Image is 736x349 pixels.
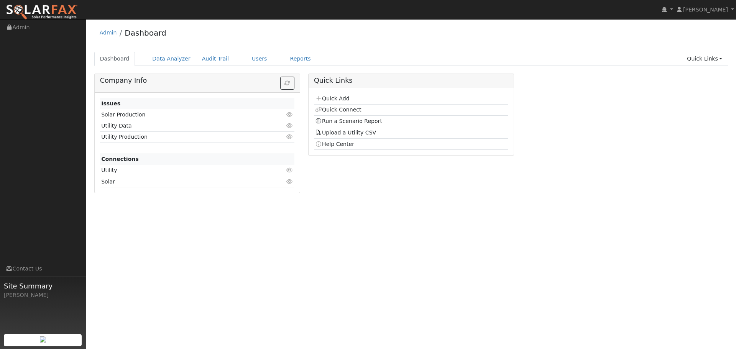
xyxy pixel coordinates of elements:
td: Utility [100,165,263,176]
a: Help Center [315,141,354,147]
i: Click to view [286,112,293,117]
span: [PERSON_NAME] [683,7,728,13]
a: Data Analyzer [146,52,196,66]
a: Audit Trail [196,52,235,66]
img: retrieve [40,336,46,342]
a: Users [246,52,273,66]
td: Solar Production [100,109,263,120]
a: Quick Add [315,95,349,102]
a: Dashboard [94,52,135,66]
div: [PERSON_NAME] [4,291,82,299]
a: Admin [100,29,117,36]
h5: Company Info [100,77,294,85]
a: Quick Links [681,52,728,66]
a: Quick Connect [315,107,361,113]
a: Reports [284,52,317,66]
td: Solar [100,176,263,187]
i: Click to view [286,167,293,173]
img: SolarFax [6,4,78,20]
a: Dashboard [125,28,166,38]
span: Site Summary [4,281,82,291]
a: Upload a Utility CSV [315,129,376,136]
i: Click to view [286,134,293,139]
i: Click to view [286,123,293,128]
strong: Connections [101,156,139,162]
strong: Issues [101,100,120,107]
a: Run a Scenario Report [315,118,382,124]
h5: Quick Links [314,77,508,85]
td: Utility Production [100,131,263,143]
i: Click to view [286,179,293,184]
td: Utility Data [100,120,263,131]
